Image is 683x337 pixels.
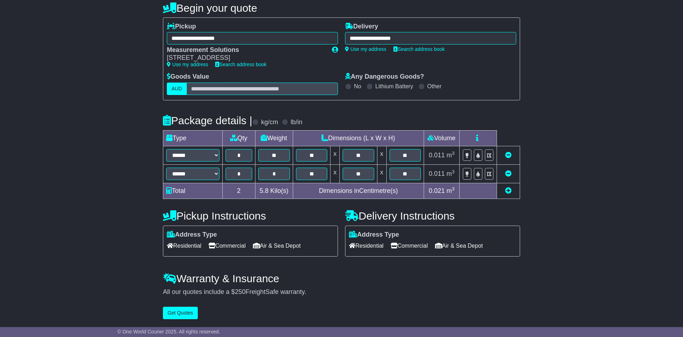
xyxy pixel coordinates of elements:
span: Residential [167,240,201,251]
sup: 3 [452,169,455,174]
div: Measurement Solutions [167,46,325,54]
button: Get Quotes [163,307,198,319]
h4: Pickup Instructions [163,210,338,222]
td: Type [163,130,223,146]
td: Kilo(s) [255,183,293,199]
span: 0.011 [429,170,445,177]
span: 5.8 [260,187,269,194]
td: x [377,146,386,164]
label: Goods Value [167,73,209,81]
label: Pickup [167,23,196,31]
span: m [446,170,455,177]
div: [STREET_ADDRESS] [167,54,325,62]
label: kg/cm [261,119,278,126]
a: Search address book [215,62,266,67]
label: Lithium Battery [375,83,413,90]
label: AUD [167,83,187,95]
td: Dimensions in Centimetre(s) [293,183,424,199]
span: m [446,187,455,194]
label: Delivery [345,23,378,31]
span: Air & Sea Depot [253,240,301,251]
a: Use my address [167,62,208,67]
label: lb/in [291,119,302,126]
a: Remove this item [505,170,512,177]
h4: Package details | [163,115,252,126]
a: Use my address [345,46,386,52]
td: 2 [223,183,255,199]
span: © One World Courier 2025. All rights reserved. [117,329,220,335]
div: All our quotes include a $ FreightSafe warranty. [163,288,520,296]
a: Remove this item [505,152,512,159]
span: 250 [235,288,245,295]
span: Air & Sea Depot [435,240,483,251]
span: 0.011 [429,152,445,159]
sup: 3 [452,151,455,156]
a: Add new item [505,187,512,194]
span: Residential [349,240,383,251]
h4: Warranty & Insurance [163,273,520,284]
sup: 3 [452,186,455,191]
label: Other [427,83,441,90]
td: x [377,164,386,183]
td: x [330,146,340,164]
td: Weight [255,130,293,146]
span: 0.021 [429,187,445,194]
a: Search address book [393,46,445,52]
td: Volume [424,130,459,146]
td: Total [163,183,223,199]
label: Any Dangerous Goods? [345,73,424,81]
label: No [354,83,361,90]
label: Address Type [167,231,217,239]
td: Dimensions (L x W x H) [293,130,424,146]
h4: Delivery Instructions [345,210,520,222]
span: Commercial [208,240,245,251]
td: Qty [223,130,255,146]
td: x [330,164,340,183]
h4: Begin your quote [163,2,520,14]
label: Address Type [349,231,399,239]
span: m [446,152,455,159]
span: Commercial [391,240,428,251]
